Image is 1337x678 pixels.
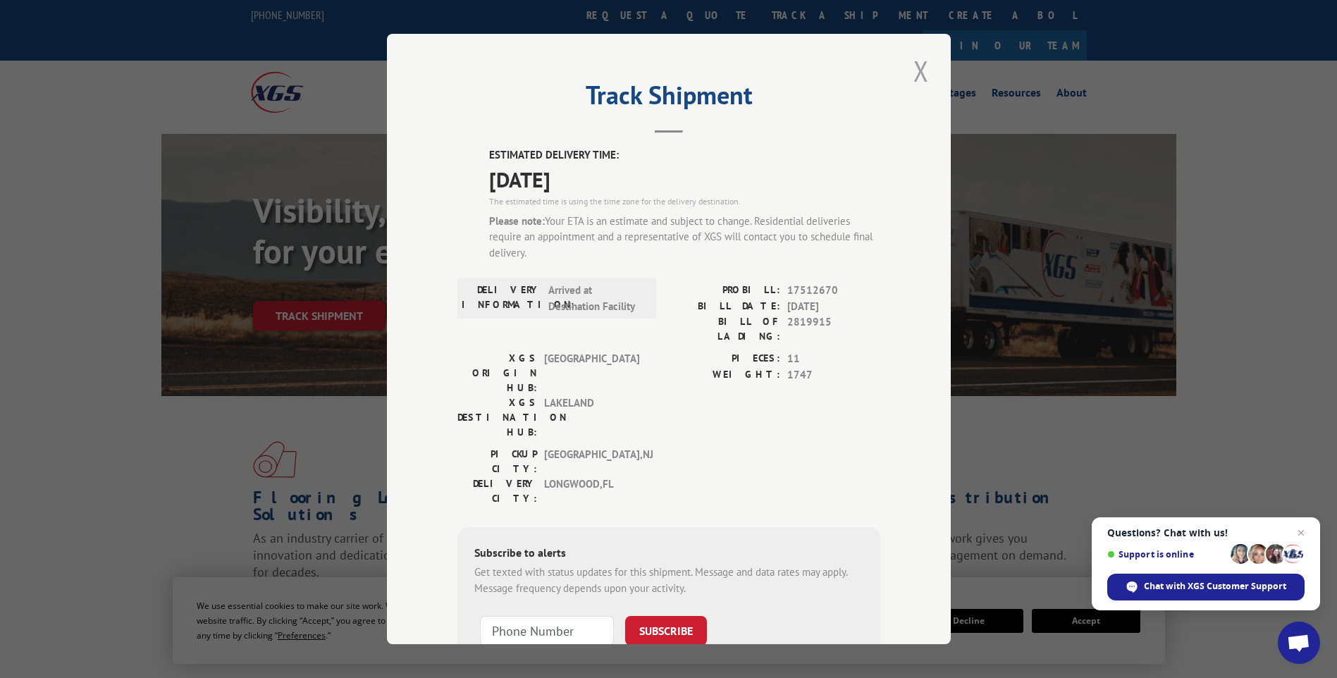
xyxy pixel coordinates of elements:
[787,351,880,367] span: 11
[1107,527,1305,538] span: Questions? Chat with us!
[625,616,707,646] button: SUBSCRIBE
[669,351,780,367] label: PIECES:
[457,85,880,112] h2: Track Shipment
[489,147,880,164] label: ESTIMATED DELIVERY TIME:
[544,351,639,395] span: [GEOGRAPHIC_DATA]
[457,476,537,506] label: DELIVERY CITY:
[1278,622,1320,664] a: Open chat
[457,447,537,476] label: PICKUP CITY:
[669,299,780,315] label: BILL DATE:
[787,314,880,344] span: 2819915
[544,447,639,476] span: [GEOGRAPHIC_DATA] , NJ
[457,395,537,440] label: XGS DESTINATION HUB:
[787,299,880,315] span: [DATE]
[544,395,639,440] span: LAKELAND
[669,283,780,299] label: PROBILL:
[1107,574,1305,600] span: Chat with XGS Customer Support
[787,283,880,299] span: 17512670
[474,565,863,596] div: Get texted with status updates for this shipment. Message and data rates may apply. Message frequ...
[489,214,880,261] div: Your ETA is an estimate and subject to change. Residential deliveries require an appointment and ...
[474,544,863,565] div: Subscribe to alerts
[480,616,614,646] input: Phone Number
[669,314,780,344] label: BILL OF LADING:
[489,164,880,195] span: [DATE]
[787,367,880,383] span: 1747
[489,195,880,208] div: The estimated time is using the time zone for the delivery destination.
[1144,580,1286,593] span: Chat with XGS Customer Support
[457,351,537,395] label: XGS ORIGIN HUB:
[1107,549,1226,560] span: Support is online
[548,283,643,314] span: Arrived at Destination Facility
[544,476,639,506] span: LONGWOOD , FL
[462,283,541,314] label: DELIVERY INFORMATION:
[669,367,780,383] label: WEIGHT:
[909,51,933,90] button: Close modal
[489,214,545,228] strong: Please note:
